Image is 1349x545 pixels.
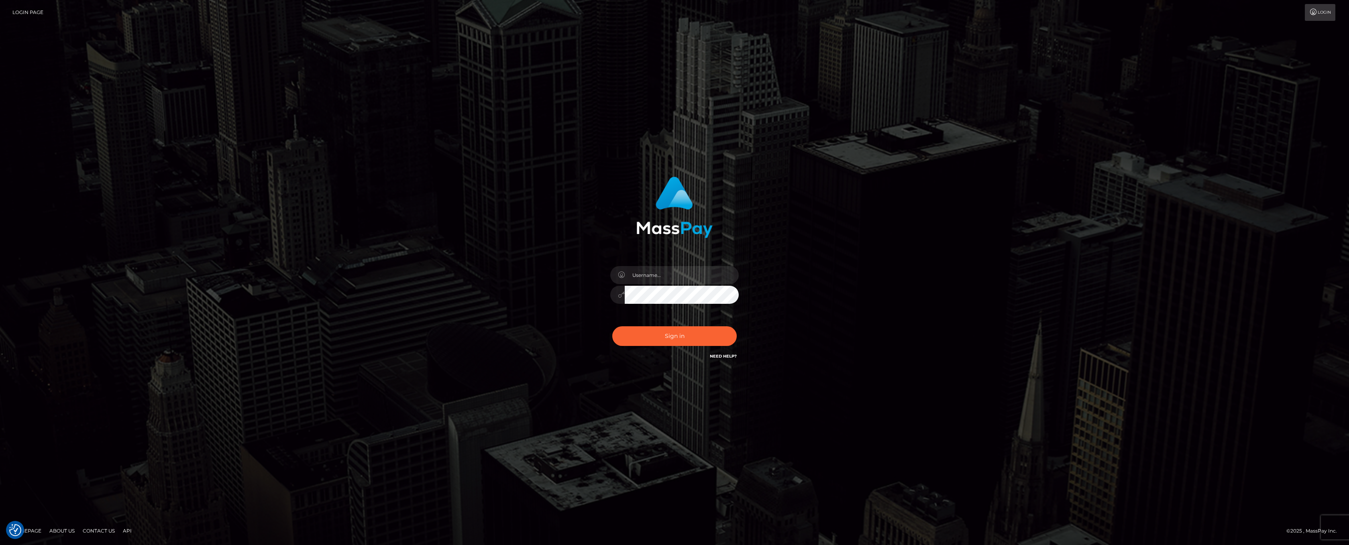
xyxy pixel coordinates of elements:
[9,524,21,536] button: Consent Preferences
[636,177,713,238] img: MassPay Login
[9,525,45,537] a: Homepage
[625,266,739,284] input: Username...
[12,4,43,21] a: Login Page
[79,525,118,537] a: Contact Us
[120,525,135,537] a: API
[1286,527,1343,535] div: © 2025 , MassPay Inc.
[612,326,737,346] button: Sign in
[9,524,21,536] img: Revisit consent button
[1305,4,1335,21] a: Login
[710,354,737,359] a: Need Help?
[46,525,78,537] a: About Us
